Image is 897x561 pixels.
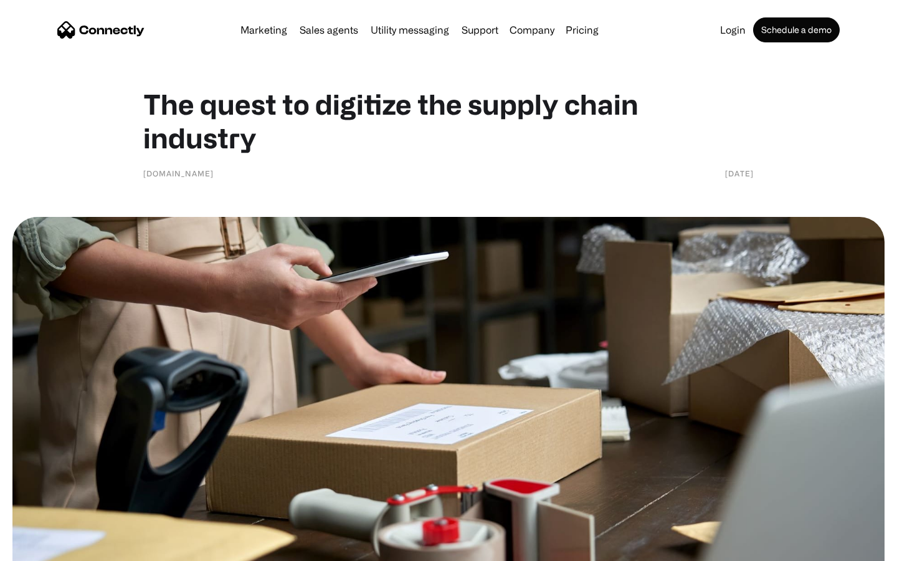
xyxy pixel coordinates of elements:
[235,25,292,35] a: Marketing
[510,21,554,39] div: Company
[57,21,145,39] a: home
[506,21,558,39] div: Company
[753,17,840,42] a: Schedule a demo
[143,87,754,155] h1: The quest to digitize the supply chain industry
[25,539,75,557] ul: Language list
[12,539,75,557] aside: Language selected: English
[143,167,214,180] div: [DOMAIN_NAME]
[295,25,363,35] a: Sales agents
[715,25,751,35] a: Login
[457,25,503,35] a: Support
[561,25,604,35] a: Pricing
[725,167,754,180] div: [DATE]
[366,25,454,35] a: Utility messaging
